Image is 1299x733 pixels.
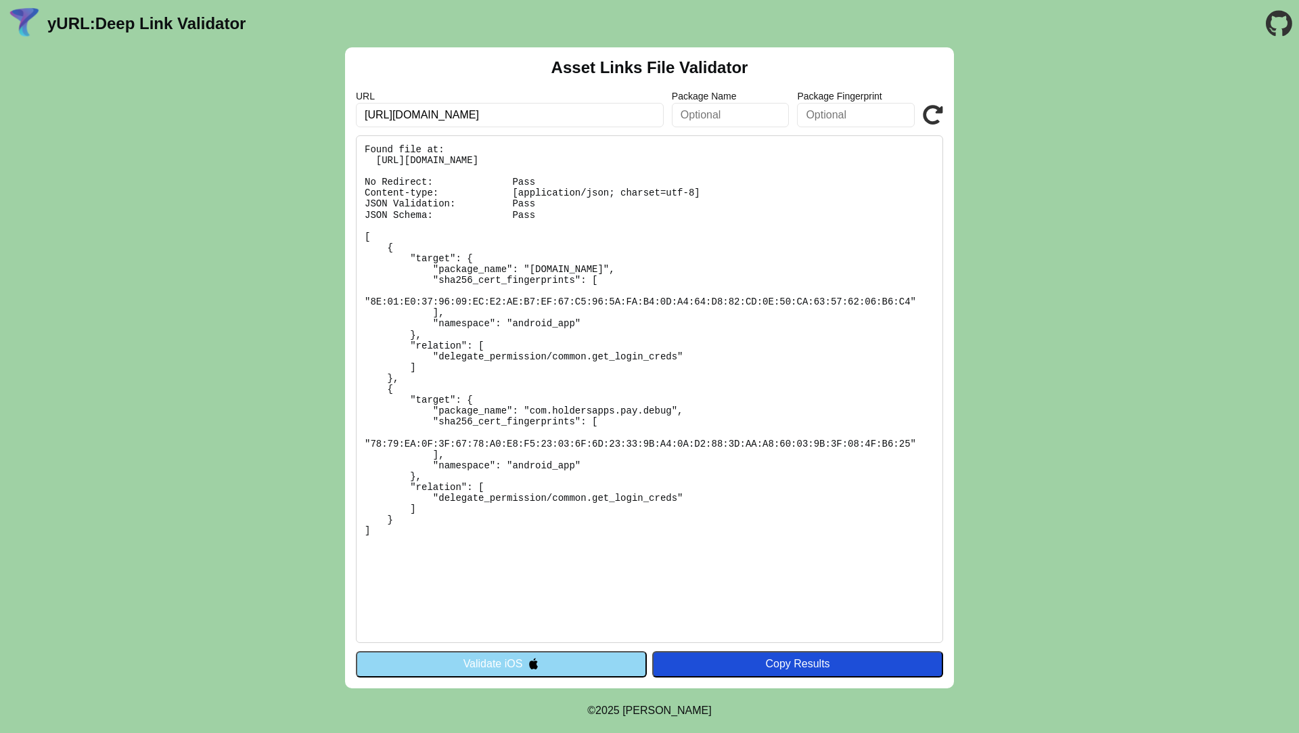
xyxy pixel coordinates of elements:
[47,14,246,33] a: yURL:Deep Link Validator
[622,705,712,716] a: Michael Ibragimchayev's Personal Site
[797,91,915,102] label: Package Fingerprint
[551,58,748,77] h2: Asset Links File Validator
[7,6,42,41] img: yURL Logo
[587,688,711,733] footer: ©
[672,91,790,102] label: Package Name
[652,651,943,677] button: Copy Results
[797,103,915,127] input: Optional
[672,103,790,127] input: Optional
[356,135,943,643] pre: Found file at: [URL][DOMAIN_NAME] No Redirect: Pass Content-type: [application/json; charset=utf-...
[528,658,539,669] img: appleIcon.svg
[659,658,936,670] div: Copy Results
[595,705,620,716] span: 2025
[356,651,647,677] button: Validate iOS
[356,103,664,127] input: Required
[356,91,664,102] label: URL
